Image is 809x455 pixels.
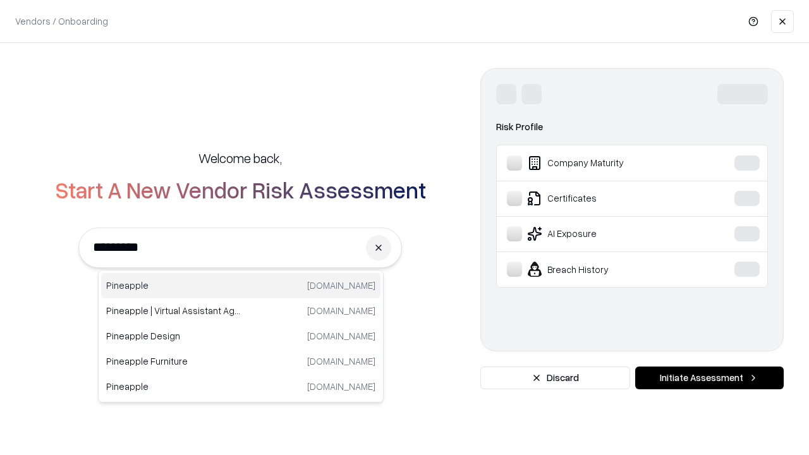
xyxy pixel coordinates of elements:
[307,355,375,368] p: [DOMAIN_NAME]
[106,329,241,343] p: Pineapple Design
[15,15,108,28] p: Vendors / Onboarding
[106,304,241,317] p: Pineapple | Virtual Assistant Agency
[507,191,696,206] div: Certificates
[307,329,375,343] p: [DOMAIN_NAME]
[507,155,696,171] div: Company Maturity
[106,279,241,292] p: Pineapple
[106,355,241,368] p: Pineapple Furniture
[307,279,375,292] p: [DOMAIN_NAME]
[307,380,375,393] p: [DOMAIN_NAME]
[507,226,696,241] div: AI Exposure
[55,177,426,202] h2: Start A New Vendor Risk Assessment
[496,119,768,135] div: Risk Profile
[106,380,241,393] p: Pineapple
[307,304,375,317] p: [DOMAIN_NAME]
[507,262,696,277] div: Breach History
[198,149,282,167] h5: Welcome back,
[98,270,384,403] div: Suggestions
[480,367,630,389] button: Discard
[635,367,784,389] button: Initiate Assessment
